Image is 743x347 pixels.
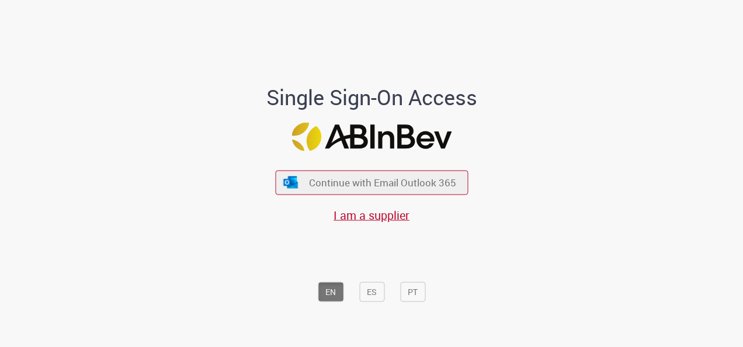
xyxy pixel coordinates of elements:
[283,176,299,188] img: ícone Azure/Microsoft 360
[210,85,534,109] h1: Single Sign-On Access
[400,282,425,301] button: PT
[309,176,456,189] span: Continue with Email Outlook 365
[334,207,409,223] a: I am a supplier
[291,123,452,151] img: Logo ABInBev
[275,171,468,195] button: ícone Azure/Microsoft 360 Continue with Email Outlook 365
[359,282,384,301] button: ES
[318,282,343,301] button: EN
